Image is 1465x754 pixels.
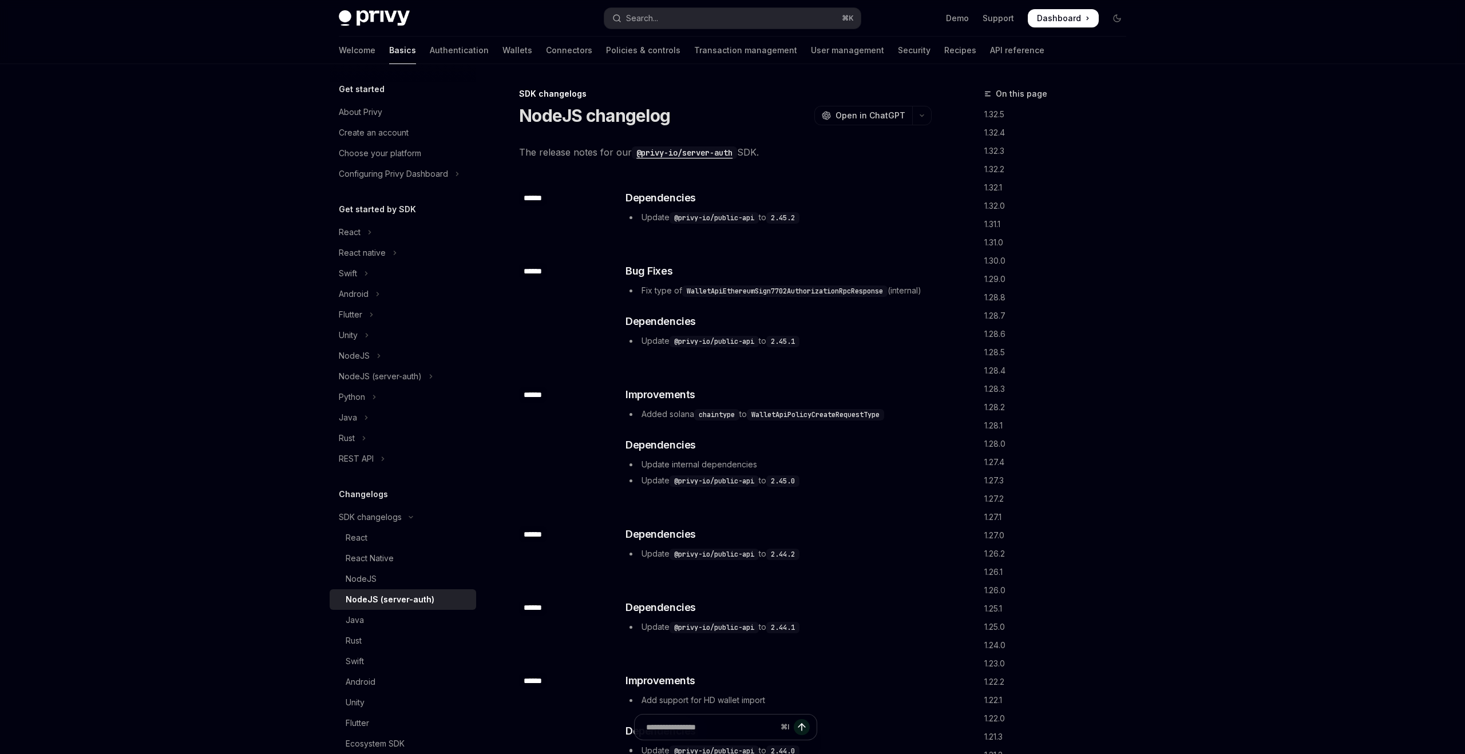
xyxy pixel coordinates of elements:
[984,178,1135,197] a: 1.32.1
[625,547,931,561] li: Update to
[339,82,385,96] h5: Get started
[670,549,759,560] code: @privy-io/public-api
[389,37,416,64] a: Basics
[330,610,476,630] a: Java
[625,620,931,634] li: Update to
[339,431,355,445] div: Rust
[339,267,357,280] div: Swift
[984,215,1135,233] a: 1.31.1
[339,146,421,160] div: Choose your platform
[330,325,476,346] button: Toggle Unity section
[670,622,759,633] code: @privy-io/public-api
[984,728,1135,746] a: 1.21.3
[984,490,1135,508] a: 1.27.2
[330,164,476,184] button: Toggle Configuring Privy Dashboard section
[984,398,1135,416] a: 1.28.2
[330,284,476,304] button: Toggle Android section
[330,122,476,143] a: Create an account
[766,549,799,560] code: 2.44.2
[984,160,1135,178] a: 1.32.2
[984,325,1135,343] a: 1.28.6
[339,452,374,466] div: REST API
[625,437,696,453] span: Dependencies
[984,416,1135,435] a: 1.28.1
[1037,13,1081,24] span: Dashboard
[339,126,409,140] div: Create an account
[670,475,759,487] code: @privy-io/public-api
[330,507,476,527] button: Toggle SDK changelogs section
[984,526,1135,545] a: 1.27.0
[519,88,932,100] div: SDK changelogs
[339,370,422,383] div: NodeJS (server-auth)
[346,675,375,689] div: Android
[346,716,369,730] div: Flutter
[946,13,969,24] a: Demo
[632,146,737,158] a: @privy-io/server-auth
[625,313,696,330] span: Dependencies
[626,11,658,25] div: Search...
[330,407,476,428] button: Toggle Java section
[339,308,362,322] div: Flutter
[984,471,1135,490] a: 1.27.3
[811,37,884,64] a: User management
[339,510,402,524] div: SDK changelogs
[606,37,680,64] a: Policies & controls
[984,362,1135,380] a: 1.28.4
[519,144,932,160] span: The release notes for our SDK.
[625,407,931,421] li: Added solana to
[984,124,1135,142] a: 1.32.4
[984,435,1135,453] a: 1.28.0
[646,715,776,740] input: Ask a question...
[339,349,370,363] div: NodeJS
[346,737,405,751] div: Ecosystem SDK
[339,225,361,239] div: React
[330,548,476,569] a: React Native
[339,390,365,404] div: Python
[670,212,759,224] code: @privy-io/public-api
[625,387,695,403] span: Improvements
[625,190,696,206] span: Dependencies
[984,453,1135,471] a: 1.27.4
[430,37,489,64] a: Authentication
[984,288,1135,307] a: 1.28.8
[330,589,476,610] a: NodeJS (server-auth)
[836,110,905,121] span: Open in ChatGPT
[984,380,1135,398] a: 1.28.3
[339,105,382,119] div: About Privy
[346,696,365,709] div: Unity
[330,102,476,122] a: About Privy
[519,105,670,126] h1: NodeJS changelog
[984,343,1135,362] a: 1.28.5
[330,569,476,589] a: NodeJS
[984,581,1135,600] a: 1.26.0
[339,411,357,424] div: Java
[625,474,931,487] li: Update to
[346,634,362,648] div: Rust
[339,246,386,260] div: React native
[330,672,476,692] a: Android
[984,105,1135,124] a: 1.32.5
[983,13,1014,24] a: Support
[625,693,931,707] li: Add support for HD wallet import
[339,167,448,181] div: Configuring Privy Dashboard
[996,87,1047,101] span: On this page
[339,328,358,342] div: Unity
[747,409,884,420] code: WalletApiPolicyCreateRequestType
[625,526,696,542] span: Dependencies
[984,508,1135,526] a: 1.27.1
[625,334,931,348] li: Update to
[984,545,1135,563] a: 1.26.2
[944,37,976,64] a: Recipes
[984,270,1135,288] a: 1.29.0
[984,636,1135,654] a: 1.24.0
[984,233,1135,252] a: 1.31.0
[625,263,672,279] span: Bug Fixes
[814,106,912,125] button: Open in ChatGPT
[842,14,854,23] span: ⌘ K
[346,593,434,606] div: NodeJS (server-auth)
[984,673,1135,691] a: 1.22.2
[984,600,1135,618] a: 1.25.1
[632,146,737,159] code: @privy-io/server-auth
[625,284,931,297] li: Fix type of (internal)
[984,307,1135,325] a: 1.28.7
